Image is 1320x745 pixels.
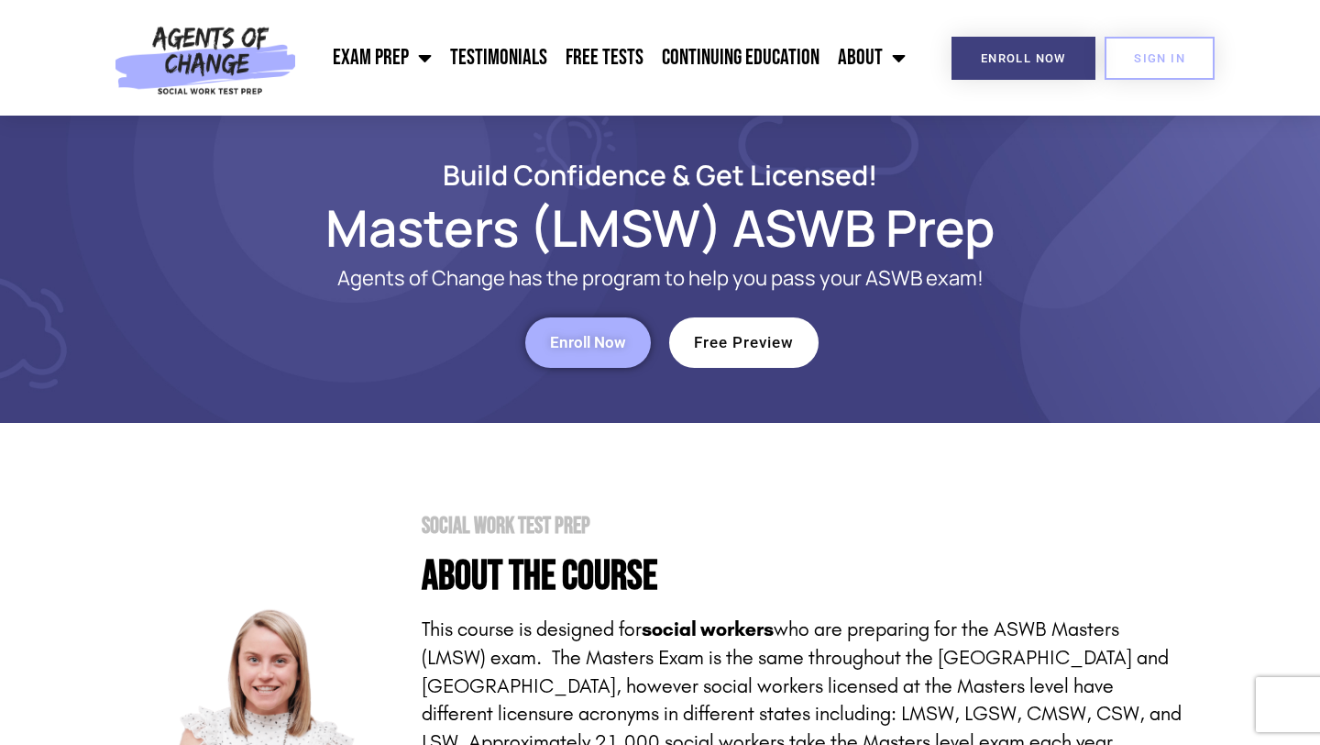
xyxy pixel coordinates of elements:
nav: Menu [305,35,916,81]
strong: social workers [642,617,774,641]
h1: Masters (LMSW) ASWB Prep [137,206,1182,249]
span: SIGN IN [1134,52,1185,64]
a: Testimonials [441,35,556,81]
h4: About the Course [422,556,1182,597]
a: Exam Prep [324,35,441,81]
span: Enroll Now [981,52,1066,64]
a: About [829,35,915,81]
h2: Social Work Test Prep [422,515,1182,538]
h2: Build Confidence & Get Licensed! [137,161,1182,188]
a: Enroll Now [525,317,651,368]
a: Continuing Education [653,35,829,81]
span: Free Preview [694,335,794,350]
a: Free Tests [556,35,653,81]
a: Enroll Now [951,37,1095,80]
a: Free Preview [669,317,819,368]
p: Agents of Change has the program to help you pass your ASWB exam! [211,267,1109,290]
span: Enroll Now [550,335,626,350]
a: SIGN IN [1105,37,1215,80]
